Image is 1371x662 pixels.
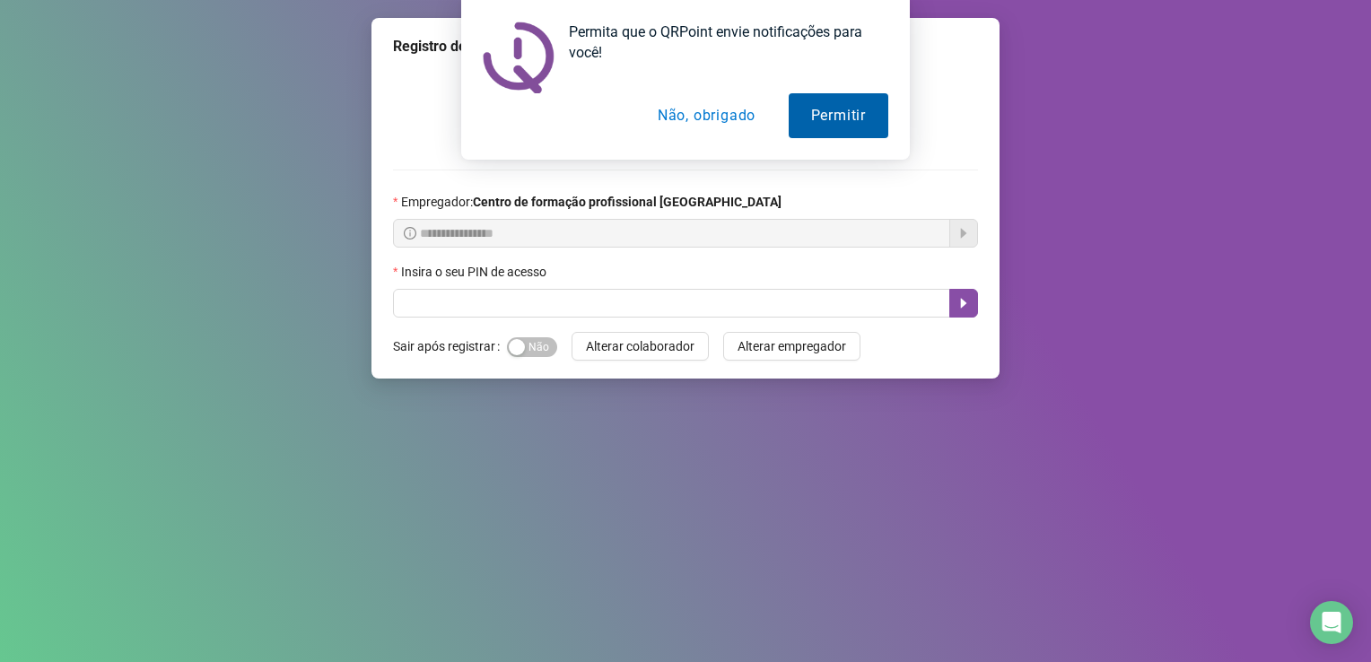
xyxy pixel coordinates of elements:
[956,296,971,310] span: caret-right
[635,93,778,138] button: Não, obrigado
[473,195,782,209] strong: Centro de formação profissional [GEOGRAPHIC_DATA]
[572,332,709,361] button: Alterar colaborador
[555,22,888,63] div: Permita que o QRPoint envie notificações para você!
[1310,601,1353,644] div: Open Intercom Messenger
[723,332,860,361] button: Alterar empregador
[586,336,694,356] span: Alterar colaborador
[738,336,846,356] span: Alterar empregador
[483,22,555,93] img: notification icon
[393,332,507,361] label: Sair após registrar
[401,192,782,212] span: Empregador :
[404,227,416,240] span: info-circle
[789,93,888,138] button: Permitir
[393,262,558,282] label: Insira o seu PIN de acesso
